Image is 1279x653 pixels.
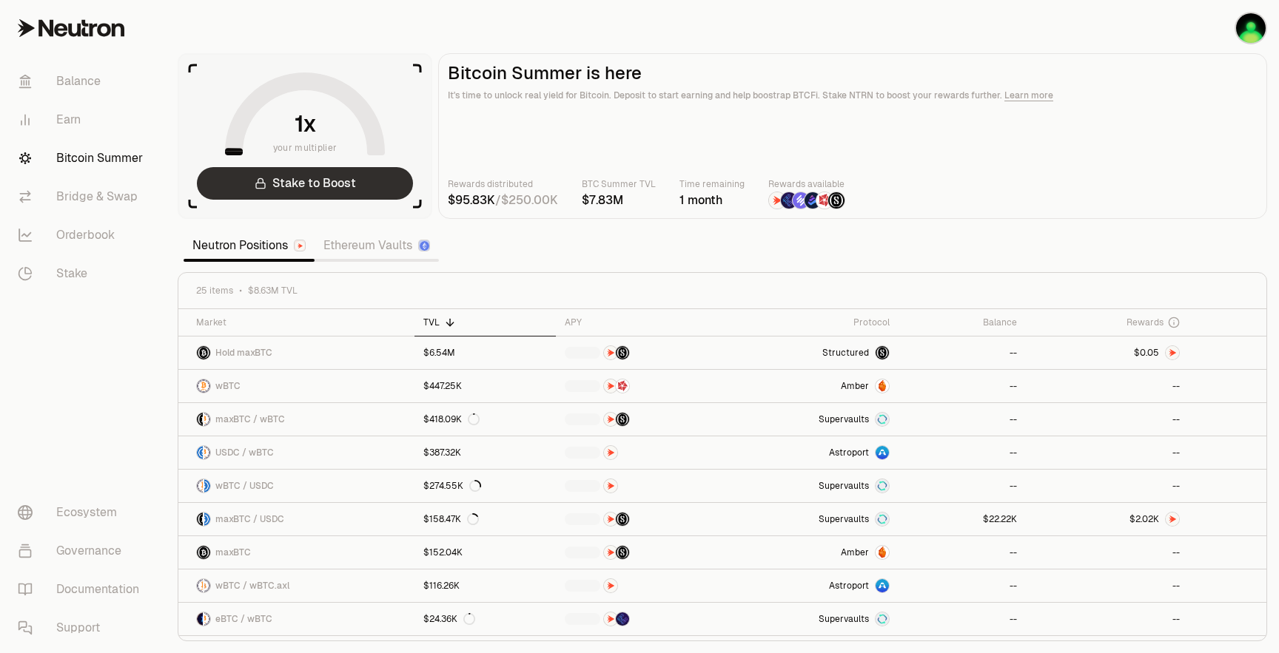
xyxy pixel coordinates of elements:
[423,447,461,459] div: $387.32K
[1166,512,1179,526] img: NTRN Logo
[414,603,556,635] a: $24.36K
[6,101,160,139] a: Earn
[6,570,160,609] a: Documentation
[178,403,414,436] a: maxBTC LogowBTC LogomaxBTC / wBTC
[556,436,733,469] a: NTRN
[616,612,629,626] img: EtherFi Points
[604,446,617,459] img: NTRN
[733,536,899,569] a: AmberAmber
[1127,317,1164,328] span: Rewards
[1026,336,1189,369] a: NTRN Logo
[215,480,274,492] span: wBTC / USDC
[733,569,899,602] a: Astroport
[604,413,617,426] img: NTRN
[742,317,890,328] div: Protocol
[556,336,733,369] a: NTRNStructured Points
[204,512,210,526] img: USDC Logo
[204,612,210,626] img: wBTC Logo
[733,470,899,502] a: SupervaultsSupervaults
[616,346,629,359] img: Structured Points
[448,177,558,192] p: Rewards distributed
[841,547,869,558] span: Amber
[414,569,556,602] a: $116.26K
[679,177,745,192] p: Time remaining
[565,478,724,493] button: NTRN
[604,379,617,393] img: NTRN
[178,603,414,635] a: eBTC LogowBTC LogoeBTC / wBTC
[616,546,629,559] img: Structured Points
[204,479,210,493] img: USDC Logo
[178,536,414,569] a: maxBTC LogomaxBTC
[420,241,429,251] img: Ethereum Logo
[781,192,797,209] img: EtherFi Points
[733,503,899,535] a: SupervaultsSupervaults
[1026,536,1189,569] a: --
[196,285,233,297] span: 25 items
[1026,470,1189,502] a: --
[582,177,656,192] p: BTC Summer TVL
[565,345,724,360] button: NTRNStructured Points
[565,317,724,328] div: APY
[828,192,845,209] img: Structured Points
[204,446,210,459] img: wBTC Logo
[899,403,1026,436] a: --
[556,603,733,635] a: NTRNEtherFi Points
[819,613,869,625] span: Supervaults
[565,512,724,527] button: NTRNStructured Points
[876,546,889,559] img: Amber
[679,192,745,209] div: 1 month
[604,479,617,493] img: NTRN
[204,413,210,426] img: wBTC Logo
[197,579,203,592] img: wBTC Logo
[423,480,481,492] div: $274.55K
[769,192,785,209] img: NTRN
[1026,370,1189,402] a: --
[423,580,460,592] div: $116.26K
[6,62,160,101] a: Balance
[215,613,272,625] span: eBTC / wBTC
[822,347,869,359] span: Structured
[215,580,289,592] span: wBTC / wBTC.axl
[248,285,298,297] span: $8.63M TVL
[556,470,733,502] a: NTRN
[1026,603,1189,635] a: --
[423,347,455,359] div: $6.54M
[876,413,889,426] img: Supervaults
[876,379,889,393] img: Amber
[616,379,629,393] img: Mars Fragments
[197,446,203,459] img: USDC Logo
[604,346,617,359] img: NTRN
[414,370,556,402] a: $447.25K
[215,347,272,359] span: Hold maxBTC
[556,403,733,436] a: NTRNStructured Points
[876,346,889,359] img: maxBTC
[616,512,629,526] img: Structured Points
[556,370,733,402] a: NTRNMars Fragments
[733,436,899,469] a: Astroport
[215,380,241,392] span: wBTC
[6,609,160,647] a: Support
[829,580,869,592] span: Astroport
[178,436,414,469] a: USDC LogowBTC LogoUSDC / wBTC
[414,536,556,569] a: $152.04K
[819,513,869,525] span: Supervaults
[1026,436,1189,469] a: --
[197,546,210,559] img: maxBTC Logo
[1166,346,1179,359] img: NTRN Logo
[899,436,1026,469] a: --
[197,167,413,200] a: Stake to Boost
[6,139,160,177] a: Bitcoin Summer
[604,546,617,559] img: NTRN
[178,370,414,402] a: wBTC LogowBTC
[178,470,414,502] a: wBTC LogoUSDC LogowBTC / USDC
[1236,13,1266,43] img: KO
[816,192,833,209] img: Mars Fragments
[414,470,556,502] a: $274.55K
[197,512,203,526] img: maxBTC Logo
[733,403,899,436] a: SupervaultsSupervaults
[556,503,733,535] a: NTRNStructured Points
[899,536,1026,569] a: --
[733,603,899,635] a: SupervaultsSupervaults
[841,380,869,392] span: Amber
[565,445,724,460] button: NTRN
